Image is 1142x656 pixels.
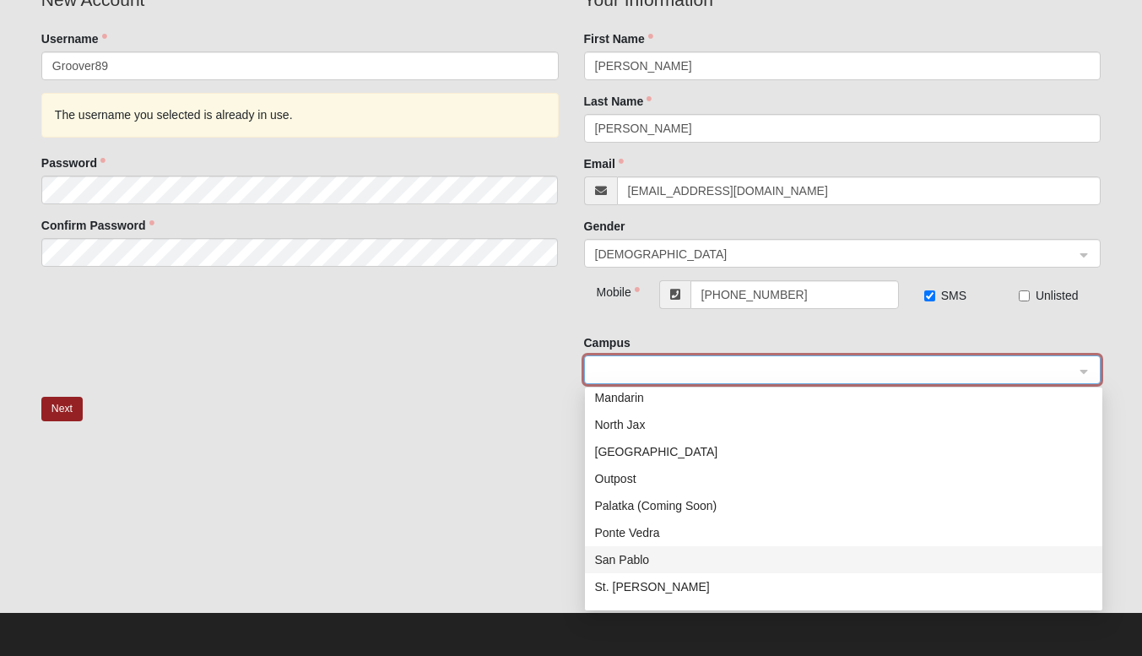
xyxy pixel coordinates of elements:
div: Mobile [584,280,627,301]
div: [GEOGRAPHIC_DATA] [595,442,1092,461]
div: Orange Park [585,438,1102,465]
span: Male [595,245,1075,263]
div: North Jax [585,411,1102,438]
label: Last Name [584,93,652,110]
div: North Jax [595,415,1092,434]
div: Palatka (Coming Soon) [595,496,1092,515]
div: San Pablo [595,550,1092,569]
div: Mandarin [595,388,1092,407]
div: Ponte Vedra [585,519,1102,546]
div: St. Johns [585,573,1102,600]
label: Confirm Password [41,217,154,234]
input: Unlisted [1019,290,1030,301]
div: Outpost [595,469,1092,488]
label: Email [584,155,624,172]
label: Gender [584,218,625,235]
div: Outpost [585,465,1102,492]
label: First Name [584,30,653,47]
div: St. [PERSON_NAME] (Coming Soon) [595,604,1092,623]
div: Ponte Vedra [595,523,1092,542]
div: Palatka (Coming Soon) [585,492,1102,519]
span: Unlisted [1036,289,1079,302]
input: SMS [924,290,935,301]
label: Campus [584,334,631,351]
div: Mandarin [585,384,1102,411]
div: St. [PERSON_NAME] [595,577,1092,596]
button: Next [41,397,83,421]
label: Username [41,30,107,47]
div: San Pablo [585,546,1102,573]
div: The username you selected is already in use. [41,93,559,138]
label: Password [41,155,106,171]
span: SMS [941,289,966,302]
div: St. Augustine (Coming Soon) [585,600,1102,627]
